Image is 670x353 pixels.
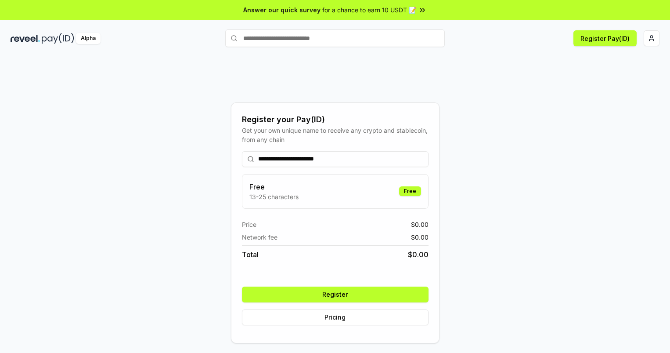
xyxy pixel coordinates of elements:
[243,5,321,15] span: Answer our quick survey
[242,113,429,126] div: Register your Pay(ID)
[573,30,637,46] button: Register Pay(ID)
[11,33,40,44] img: reveel_dark
[408,249,429,260] span: $ 0.00
[242,126,429,144] div: Get your own unique name to receive any crypto and stablecoin, from any chain
[249,182,299,192] h3: Free
[242,220,256,229] span: Price
[42,33,74,44] img: pay_id
[242,287,429,302] button: Register
[411,220,429,229] span: $ 0.00
[242,309,429,325] button: Pricing
[399,186,421,196] div: Free
[76,33,101,44] div: Alpha
[322,5,416,15] span: for a chance to earn 10 USDT 📝
[242,233,277,242] span: Network fee
[411,233,429,242] span: $ 0.00
[242,249,259,260] span: Total
[249,192,299,201] p: 13-25 characters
